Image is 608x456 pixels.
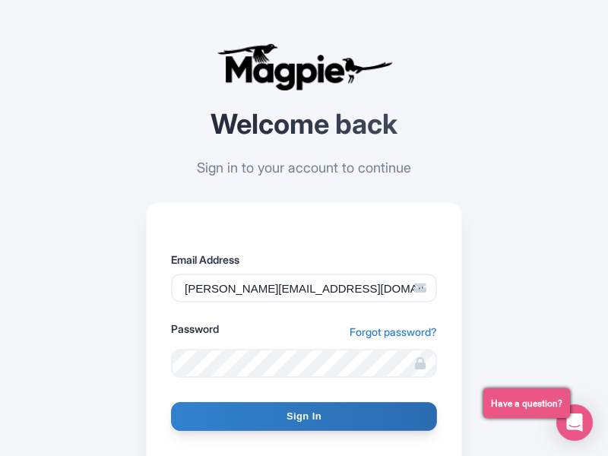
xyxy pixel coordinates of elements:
div: Open Intercom Messenger [556,404,593,441]
p: Sign in to your account to continue [146,157,462,178]
label: Password [171,321,219,337]
input: Enter your email address [171,274,437,302]
h2: Welcome back [146,109,462,140]
label: Email Address [171,252,437,268]
img: logo-ab69f6fb50320c5b225c76a69d11143b.png [213,43,395,91]
a: Forgot password? [350,324,437,340]
span: Have a question? [491,397,562,410]
button: Have a question? [483,388,570,418]
input: Sign In [171,402,437,431]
